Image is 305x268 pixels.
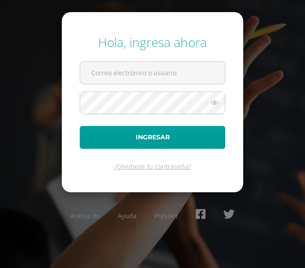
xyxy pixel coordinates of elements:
[118,212,137,220] a: Ayuda
[80,34,225,51] div: Hola, ingresa ahora
[155,212,178,220] a: Presskit
[114,162,191,171] a: ¿Olvidaste tu contraseña?
[70,212,100,220] a: Acerca de
[80,126,225,149] button: Ingresar
[80,62,225,84] input: Correo electrónico o usuario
